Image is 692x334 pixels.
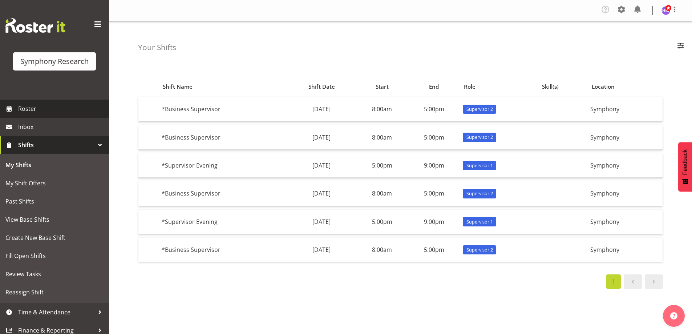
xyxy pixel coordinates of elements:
[356,210,408,234] td: 5:00pm
[360,83,404,91] div: Start
[408,210,460,234] td: 9:00pm
[5,287,104,298] span: Reassign Shift
[5,232,104,243] span: Create New Base Shift
[466,190,493,197] span: Supervisor 2
[356,181,408,206] td: 8:00am
[287,238,356,262] td: [DATE]
[408,181,460,206] td: 5:00pm
[408,238,460,262] td: 5:00pm
[20,56,89,67] div: Symphony Research
[163,83,283,91] div: Shift Name
[2,210,107,229] a: View Base Shifts
[5,196,104,207] span: Past Shifts
[287,210,356,234] td: [DATE]
[2,156,107,174] a: My Shifts
[661,6,670,15] img: hitesh-makan1261.jpg
[587,97,663,121] td: Symphony
[682,149,688,175] span: Feedback
[159,210,287,234] td: *Supervisor Evening
[587,210,663,234] td: Symphony
[2,192,107,210] a: Past Shifts
[5,269,104,279] span: Review Tasks
[287,181,356,206] td: [DATE]
[356,238,408,262] td: 8:00am
[5,214,104,225] span: View Base Shifts
[2,283,107,301] a: Reassign Shift
[18,140,94,150] span: Shifts
[587,153,663,178] td: Symphony
[159,125,287,149] td: *Business Supervisor
[587,181,663,206] td: Symphony
[159,153,287,178] td: *Supervisor Evening
[2,265,107,283] a: Review Tasks
[466,162,493,169] span: Supervisor 1
[408,125,460,149] td: 5:00pm
[464,83,534,91] div: Role
[159,238,287,262] td: *Business Supervisor
[159,181,287,206] td: *Business Supervisor
[5,160,104,170] span: My Shifts
[287,97,356,121] td: [DATE]
[542,83,583,91] div: Skill(s)
[2,174,107,192] a: My Shift Offers
[5,178,104,189] span: My Shift Offers
[2,229,107,247] a: Create New Base Shift
[408,97,460,121] td: 5:00pm
[356,97,408,121] td: 8:00am
[287,125,356,149] td: [DATE]
[466,218,493,225] span: Supervisor 1
[412,83,456,91] div: End
[5,250,104,261] span: Fill Open Shifts
[291,83,352,91] div: Shift Date
[587,125,663,149] td: Symphony
[466,106,493,113] span: Supervisor 2
[287,153,356,178] td: [DATE]
[18,121,105,132] span: Inbox
[18,307,94,318] span: Time & Attendance
[356,153,408,178] td: 5:00pm
[592,83,659,91] div: Location
[466,246,493,253] span: Supervisor 2
[673,40,688,56] button: Filter Employees
[466,134,493,141] span: Supervisor 2
[5,18,65,33] img: Rosterit website logo
[159,97,287,121] td: *Business Supervisor
[670,312,677,319] img: help-xxl-2.png
[587,238,663,262] td: Symphony
[138,43,176,52] h4: Your Shifts
[356,125,408,149] td: 8:00am
[678,142,692,192] button: Feedback - Show survey
[18,103,105,114] span: Roster
[408,153,460,178] td: 9:00pm
[2,247,107,265] a: Fill Open Shifts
